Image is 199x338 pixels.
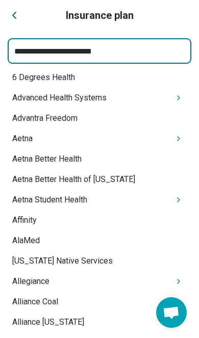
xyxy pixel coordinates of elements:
h2: Insurance plan [66,8,134,22]
div: Allegiance [8,271,191,292]
div: Affinity [8,210,191,230]
div: AlaMed [8,230,191,251]
div: Advanced Health Systems [8,88,191,108]
div: Aetna Better Health of [US_STATE] [8,169,191,190]
div: Aetna Student Health [8,190,191,210]
div: [US_STATE] Native Services [8,251,191,271]
div: Alliance Coal [8,292,191,312]
div: Aetna [8,128,191,149]
div: 6 Degrees Health [8,67,191,88]
div: Advantra Freedom [8,108,191,128]
div: Alliance [US_STATE] [8,312,191,332]
div: Open chat [156,297,187,328]
div: Aetna Better Health [8,149,191,169]
button: Close [8,9,20,21]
